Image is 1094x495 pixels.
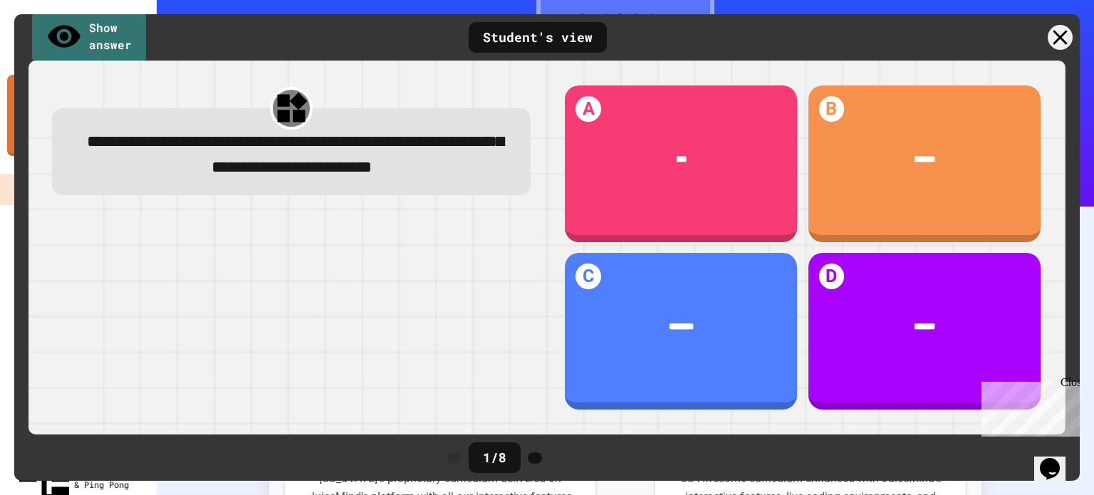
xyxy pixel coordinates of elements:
iframe: chat widget [976,376,1080,437]
h1: C [575,264,600,288]
h1: A [575,96,600,121]
iframe: chat widget [1034,438,1080,481]
a: Show answer [32,11,146,64]
h1: B [819,96,844,121]
div: 1 / 8 [469,442,521,473]
div: Student's view [469,22,607,53]
div: Chat with us now!Close [6,6,98,90]
h1: D [819,264,844,288]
